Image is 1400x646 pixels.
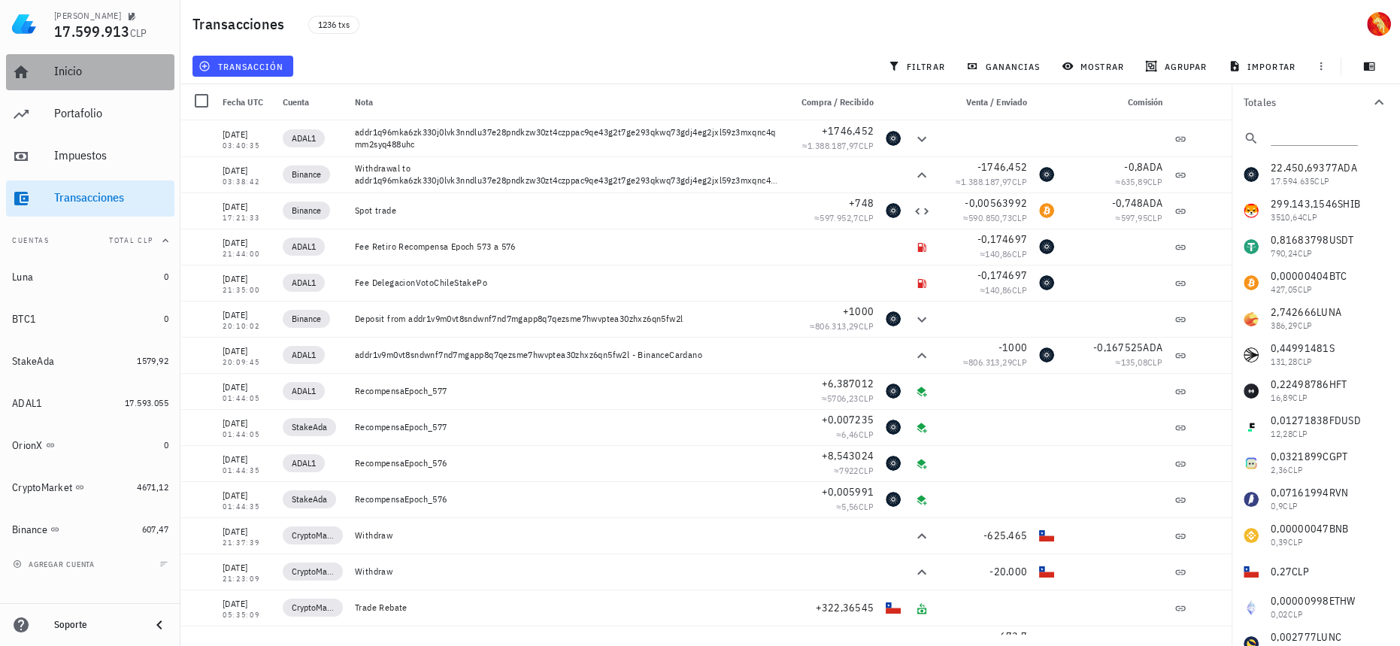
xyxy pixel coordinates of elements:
div: [DATE] [223,488,271,503]
span: +748 [849,196,874,210]
div: 21:37:39 [223,539,271,547]
span: 0 [164,439,168,450]
span: Comisión [1128,96,1162,108]
div: Fee DelegacionVotoChileStakePo [355,277,777,289]
div: avatar [1367,12,1391,36]
span: 1236 txs [318,17,350,33]
div: ADA-icon [886,420,901,435]
div: [DATE] [223,560,271,575]
span: -0,00563992 [965,196,1027,210]
div: Fecha UTC [217,84,277,120]
span: ≈ [836,429,874,440]
div: ADA-icon [1039,167,1054,182]
div: Nota [349,84,783,120]
span: ADAL1 [292,275,316,290]
div: StakeAda [12,355,54,368]
a: Inicio [6,54,174,90]
span: -20.000 [989,565,1027,578]
div: [DATE] [223,416,271,431]
span: +322,36545 [816,601,874,614]
span: transacción [202,60,283,72]
span: CryptoMarket [292,528,334,543]
span: 135,08 [1120,356,1147,368]
span: 806.313,29 [815,320,859,332]
a: Impuestos [6,138,174,174]
span: 6,46 [841,429,859,440]
div: BTC-icon [1039,203,1054,218]
span: 0 [164,271,168,282]
a: BTC1 0 [6,301,174,337]
div: [DATE] [223,235,271,250]
span: CryptoMarket [292,600,334,615]
span: 1.388.187,97 [961,176,1012,187]
div: ADA-icon [886,131,901,146]
span: ADAL1 [292,239,316,254]
span: ADAL1 [292,456,316,471]
span: agregar cuenta [16,560,95,569]
div: [DATE] [223,452,271,467]
div: OrionX [12,439,43,452]
a: Luna 0 [6,259,174,295]
span: CLP [130,26,147,40]
span: CLP [1147,176,1162,187]
span: -1746,452 [977,160,1027,174]
span: Fecha UTC [223,96,263,108]
span: 7922 [839,465,859,476]
span: 635,89 [1120,176,1147,187]
span: ≈ [963,212,1027,223]
div: 01:44:35 [223,467,271,475]
span: 140,86 [985,248,1011,259]
div: Binance [12,523,47,536]
span: Venta / Enviado [966,96,1027,108]
div: ADA-icon [886,456,901,471]
span: 590.850,73 [968,212,1012,223]
span: Nota [355,96,373,108]
div: Transacciones [54,190,168,205]
div: [DATE] [223,271,271,287]
div: RecompensaEpoch_576 [355,457,777,469]
button: agregar cuenta [9,557,102,572]
span: ≈ [980,284,1027,296]
div: [DATE] [223,380,271,395]
div: ADA-icon [886,492,901,507]
span: -625.465 [983,529,1027,542]
span: 17.593.055 [125,397,168,408]
div: Luna [12,271,33,284]
div: Inicio [54,64,168,78]
span: ≈ [1115,356,1162,368]
span: -673,7 [996,629,1028,643]
span: CLP [859,429,874,440]
span: ≈ [814,212,874,223]
div: Deposit from addr1v9m0vt8sndwnf7nd7mgapp8q7qezsme7hwvptea30zhxz6qn5fw2l [355,313,777,325]
div: 03:38:42 [223,178,271,186]
div: Cuenta [277,84,349,120]
div: 03:40:35 [223,142,271,150]
span: CryptoMarket [292,564,334,579]
div: [DATE] [223,199,271,214]
span: CLP [1012,212,1027,223]
div: ADA-icon [886,384,901,399]
button: transacción [192,56,293,77]
div: addr1v9m0vt8sndwnf7nd7mgapp8q7qezsme7hwvptea30zhxz6qn5fw2l - BinanceCardano [355,349,777,361]
div: addr1q96mka6zk330j0lvk3nndlu37e28pndkzw30zt4czppac9qe43g2t7ge293qkwq73gdj4eg2jxl59z3mxqnc4qmm2syq... [355,126,777,150]
span: 4671,12 [137,481,168,493]
button: agrupar [1139,56,1216,77]
span: CLP [859,465,874,476]
div: CryptoMarket [12,481,72,494]
img: LedgiFi [12,12,36,36]
div: 05:35:09 [223,611,271,619]
span: CLP [1147,212,1162,223]
div: 21:23:09 [223,575,271,583]
span: ganancias [969,60,1040,72]
span: ≈ [963,356,1027,368]
span: CLP [859,393,874,404]
span: CLP [1012,284,1027,296]
span: CLP [859,140,874,151]
div: Comisión [1060,84,1168,120]
span: 5706,23 [827,393,859,404]
span: 597.952,7 [820,212,859,223]
div: [DATE] [223,344,271,359]
div: Withdrawal to addr1q96mka6zk330j0lvk3nndlu37e28pndkzw30zt4czppac9qe43g2t7ge293qkwq73gdj4eg2jxl59z... [355,162,777,187]
span: 5,56 [841,501,859,512]
span: ADA [1143,196,1162,210]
